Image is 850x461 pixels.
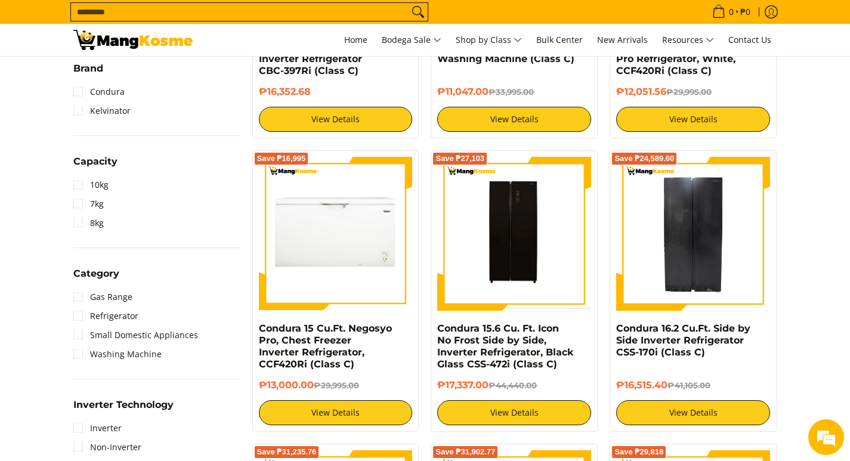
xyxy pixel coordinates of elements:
[530,24,589,56] a: Bulk Center
[456,33,522,48] span: Shop by Class
[73,269,119,287] summary: Open
[709,5,754,18] span: •
[662,33,714,48] span: Resources
[257,155,306,162] span: Save ₱16,995
[437,400,591,425] a: View Details
[259,86,413,98] h6: ₱16,352.68
[73,30,193,50] img: Class C Home &amp; Business Appliances: Up to 70% Off l Mang Kosme | Page 2
[259,157,413,311] img: Condura 15 Cu.Ft. Negosyo Pro, Chest Freezer Inverter Refrigerator, CCF420Ri (Class C)
[437,323,573,370] a: Condura 15.6 Cu. Ft. Icon No Frost Side by Side, Inverter Refrigerator, Black Glass CSS-472i (Cla...
[73,345,162,364] a: Washing Machine
[259,400,413,425] a: View Details
[344,34,367,45] span: Home
[73,214,104,233] a: 8kg
[73,326,198,345] a: Small Domestic Appliances
[616,107,770,132] a: View Details
[73,400,174,410] span: Inverter Technology
[616,29,752,76] a: Condura 15 Cu. Ft. Negosyo Chest Freezer Inverter Pro Refrigerator, White, CCF420Ri (Class C)
[259,29,391,76] a: Condura 12.9 Cu.Ft. Chiller, No [PERSON_NAME] Inverter Refrigerator CBC-397Ri (Class C)
[437,29,586,64] a: Condura 13KG Gray Top Load Inverter Fully Automatic 13KG Washing Machine (Class C)
[489,87,534,97] del: ₱33,995.00
[73,82,125,101] a: Condura
[73,175,109,194] a: 10kg
[616,157,770,311] img: Condura 16.2 Cu.Ft. Side by Side Inverter Refrigerator CSS-170i (Class C)
[489,380,537,390] del: ₱44,440.00
[382,33,441,48] span: Bodega Sale
[728,34,771,45] span: Contact Us
[73,438,141,457] a: Non-Inverter
[73,64,103,82] summary: Open
[591,24,654,56] a: New Arrivals
[437,379,591,391] h6: ₱17,337.00
[259,107,413,132] a: View Details
[73,194,104,214] a: 7kg
[376,24,447,56] a: Bodega Sale
[73,269,119,279] span: Category
[597,34,648,45] span: New Arrivals
[73,157,118,166] span: Capacity
[73,101,131,120] a: Kelvinator
[614,155,674,162] span: Save ₱24,589.60
[73,419,122,438] a: Inverter
[667,380,710,390] del: ₱41,105.00
[437,107,591,132] a: View Details
[616,400,770,425] a: View Details
[614,448,663,456] span: Save ₱29,818
[314,380,359,390] del: ₱29,995.00
[73,400,174,419] summary: Open
[616,379,770,391] h6: ₱16,515.40
[259,379,413,391] h6: ₱13,000.00
[738,8,752,16] span: ₱0
[73,287,132,307] a: Gas Range
[205,24,777,56] nav: Main Menu
[257,448,317,456] span: Save ₱31,235.76
[437,159,591,309] img: Condura 15.6 Cu. Ft. Icon No Frost Side by Side, Inverter Refrigerator, Black Glass CSS-472i (Cla...
[437,86,591,98] h6: ₱11,047.00
[73,64,103,73] span: Brand
[450,24,528,56] a: Shop by Class
[435,155,484,162] span: Save ₱27,103
[722,24,777,56] a: Contact Us
[73,307,138,326] a: Refrigerator
[616,323,750,358] a: Condura 16.2 Cu.Ft. Side by Side Inverter Refrigerator CSS-170i (Class C)
[73,157,118,175] summary: Open
[435,448,495,456] span: Save ₱31,902.77
[616,86,770,98] h6: ₱12,051.56
[259,323,392,370] a: Condura 15 Cu.Ft. Negosyo Pro, Chest Freezer Inverter Refrigerator, CCF420Ri (Class C)
[409,3,428,21] button: Search
[666,87,712,97] del: ₱29,995.00
[338,24,373,56] a: Home
[536,34,583,45] span: Bulk Center
[656,24,720,56] a: Resources
[727,8,735,16] span: 0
